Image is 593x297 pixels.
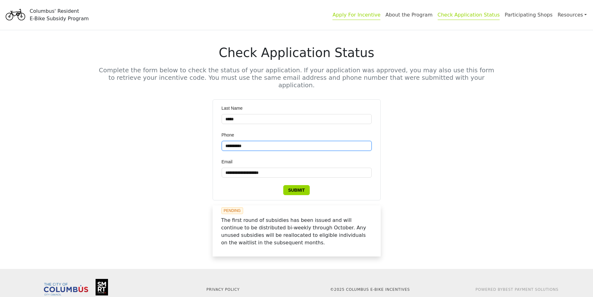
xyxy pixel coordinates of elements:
div: Columbus' Resident E-Bike Subsidy Program [30,7,89,22]
a: Powered ByBest Payment Solutions [476,287,559,292]
img: Smart Columbus [96,279,108,295]
h5: Complete the form below to check the status of your application. If your application was approved... [99,66,495,89]
img: Program logo [4,4,27,26]
a: Privacy Policy [206,287,240,292]
p: The first round of subsidies has been issued and will continue to be distributed bi-weekly throug... [218,217,376,247]
input: Email [222,168,372,178]
img: npw-badge-icon-locked.svg [362,143,367,148]
span: Submit [288,187,305,194]
a: Columbus' ResidentE-Bike Subsidy Program [4,11,89,18]
label: Last Name [222,105,247,112]
a: Participating Shops [505,12,553,18]
a: Resources [558,9,587,21]
span: PENDING [221,207,243,214]
input: Last Name [222,114,372,124]
a: Apply For Incentive [332,12,380,20]
button: Submit [283,185,310,195]
label: Phone [222,132,238,138]
h1: Check Application Status [99,45,495,60]
input: Phone [222,141,372,151]
a: About the Program [385,12,432,18]
a: Check Application Status [438,12,500,20]
label: Email [222,158,237,165]
img: Columbus City Council [44,283,88,295]
p: © 2025 Columbus E-Bike Incentives [300,287,440,292]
